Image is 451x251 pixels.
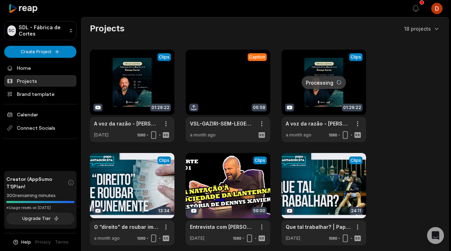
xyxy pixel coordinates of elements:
[4,62,76,74] a: Home
[404,25,440,32] button: 18 projects
[6,213,74,225] button: Upgrade Tier
[4,46,76,58] button: Create Project
[4,75,76,87] a: Projects
[21,239,31,245] span: Help
[90,23,124,34] h2: Projects
[190,223,255,231] a: Entrevista com [PERSON_NAME] Pt. 01 - Liberdade e Política com [PERSON_NAME]
[4,122,76,134] span: Connect Socials
[19,24,66,37] p: SDL - Fábrica de Cortes
[6,205,74,210] div: *Usage resets on [DATE]
[6,192,74,199] div: 300 remaining minutes
[7,25,16,36] div: SC
[286,223,351,231] a: Que tal trabalhar? | Papo Antagonista com [PERSON_NAME] Brasil - [DATE]
[35,239,51,245] a: Privacy
[12,239,31,245] button: Help
[94,120,159,127] a: A voz da razão - [PERSON_NAME] - Encontro 1 Círculo [PERSON_NAME]
[55,239,69,245] a: Terms
[94,223,159,231] a: O “direito” de roubar impunemente | Papo Antagonista com [PERSON_NAME] Brasil - [DATE]
[4,88,76,100] a: Brand template
[4,109,76,120] a: Calendar
[190,120,255,127] a: VSL-GAZIRI-SEM-LEGENDA
[6,175,68,190] span: Creator (AppSumo T1) Plan!
[427,227,444,244] div: Open Intercom Messenger
[286,120,351,127] a: A voz da razão - [PERSON_NAME] - Encontro 1 Círculo [PERSON_NAME]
